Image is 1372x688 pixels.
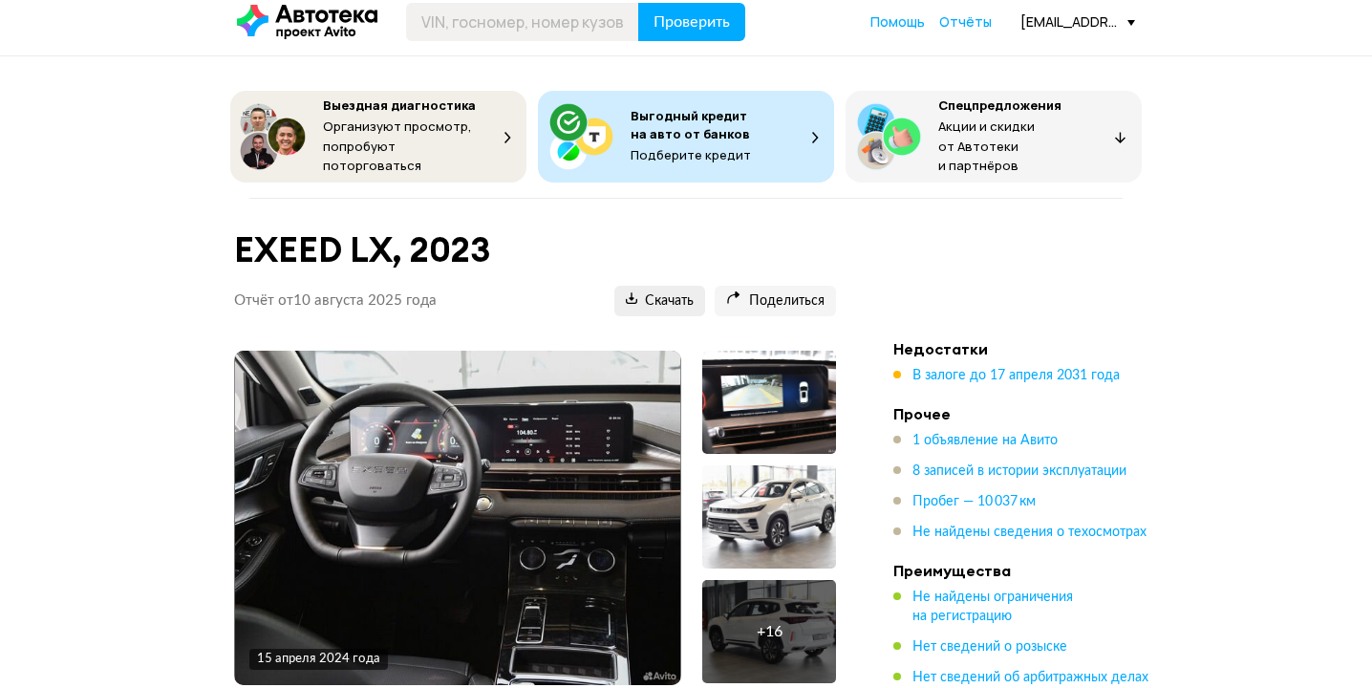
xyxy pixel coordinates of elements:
[912,640,1067,654] span: Нет сведений о розыске
[614,286,705,316] button: Скачать
[234,229,836,270] h1: EXEED LX, 2023
[235,351,681,685] img: Main car
[912,495,1036,508] span: Пробег — 10 037 км
[939,12,992,31] span: Отчёты
[715,286,836,316] button: Поделиться
[870,12,925,32] a: Помощь
[757,622,782,641] div: + 16
[912,434,1058,447] span: 1 объявление на Авито
[234,291,437,311] p: Отчёт от 10 августа 2025 года
[893,404,1161,423] h4: Прочее
[406,3,639,41] input: VIN, госномер, номер кузова
[893,561,1161,580] h4: Преимущества
[938,118,1035,174] span: Акции и скидки от Автотеки и партнёров
[257,651,380,668] div: 15 апреля 2024 года
[846,91,1142,183] button: СпецпредложенияАкции и скидки от Автотеки и партнёров
[538,91,834,183] button: Выгодный кредит на авто от банковПодберите кредит
[912,464,1126,478] span: 8 записей в истории эксплуатации
[939,12,992,32] a: Отчёты
[654,14,730,30] span: Проверить
[1020,12,1135,31] div: [EMAIL_ADDRESS][DOMAIN_NAME]
[638,3,745,41] button: Проверить
[631,107,750,142] span: Выгодный кредит на авто от банков
[912,526,1147,539] span: Не найдены сведения о техосмотрах
[726,292,825,311] span: Поделиться
[912,671,1148,684] span: Нет сведений об арбитражных делах
[893,339,1161,358] h4: Недостатки
[938,97,1061,114] span: Спецпредложения
[323,118,472,174] span: Организуют просмотр, попробуют поторговаться
[912,591,1073,623] span: Не найдены ограничения на регистрацию
[870,12,925,31] span: Помощь
[626,292,694,311] span: Скачать
[230,91,526,183] button: Выездная диагностикаОрганизуют просмотр, попробуют поторговаться
[631,146,751,163] span: Подберите кредит
[323,97,476,114] span: Выездная диагностика
[912,369,1120,382] span: В залоге до 17 апреля 2031 года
